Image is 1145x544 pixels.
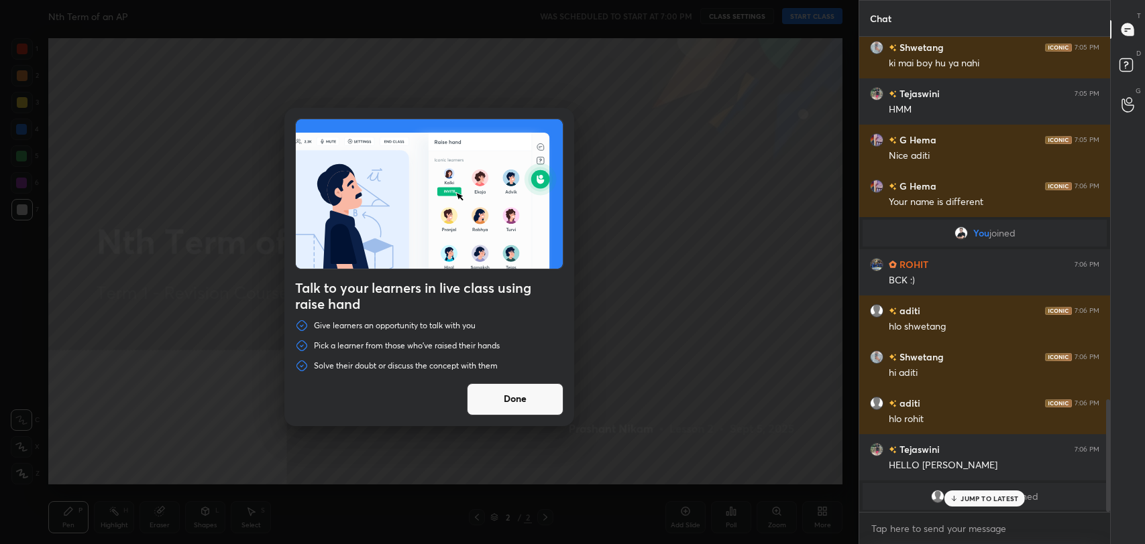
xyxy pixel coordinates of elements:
[889,261,897,269] img: Learner_Badge_hustler_a18805edde.svg
[1075,182,1099,190] div: 7:06 PM
[1075,136,1099,144] div: 7:05 PM
[314,320,476,331] p: Give learners an opportunity to talk with you
[955,226,968,240] img: 55c16ac9e0c54c7da4deb3fd31324887.jpg
[897,303,920,318] h6: aditi
[889,44,897,52] img: no-rating-badge.077c3623.svg
[889,308,897,315] img: no-rating-badge.077c3623.svg
[870,133,883,147] img: b73bd00e7eef4ad08db9e1fe45857025.jpg
[295,280,563,312] h4: Talk to your learners in live class using raise hand
[1012,491,1038,502] span: joined
[897,133,936,147] h6: G Hema
[989,228,1016,239] span: joined
[889,90,897,98] img: no-rating-badge.077c3623.svg
[1075,90,1099,98] div: 7:05 PM
[1075,399,1099,407] div: 7:06 PM
[870,87,883,100] img: 15e64f2dc8c2406fa6d30fd2f19b963b.jpg
[1045,307,1072,315] img: iconic-dark.1390631f.png
[1075,307,1099,315] div: 7:06 PM
[870,350,883,364] img: bf1e2fa48d04411e89484db3b4954396.jpg
[889,103,1099,117] div: HMM
[973,228,989,239] span: You
[889,354,897,361] img: no-rating-badge.077c3623.svg
[870,180,883,193] img: b73bd00e7eef4ad08db9e1fe45857025.jpg
[1045,136,1072,144] img: iconic-dark.1390631f.png
[1045,44,1072,52] img: iconic-dark.1390631f.png
[314,340,500,351] p: Pick a learner from those who've raised their hands
[889,446,897,454] img: no-rating-badge.077c3623.svg
[961,494,1018,502] p: JUMP TO LATEST
[889,459,1099,472] div: HELLO [PERSON_NAME]
[1136,48,1141,58] p: D
[1045,399,1072,407] img: iconic-dark.1390631f.png
[859,37,1110,512] div: grid
[889,183,897,190] img: no-rating-badge.077c3623.svg
[870,304,883,318] img: default.png
[314,360,498,371] p: Solve their doubt or discuss the concept with them
[1136,86,1141,96] p: G
[859,1,902,36] p: Chat
[889,57,1099,70] div: ki mai boy hu ya nahi
[296,119,563,269] img: preRahAdop.42c3ea74.svg
[889,137,897,144] img: no-rating-badge.077c3623.svg
[897,396,920,410] h6: aditi
[889,196,1099,209] div: Your name is different
[1075,353,1099,361] div: 7:06 PM
[1075,44,1099,52] div: 7:05 PM
[897,350,944,364] h6: Shwetang
[870,258,883,271] img: 1ccd9a5da6854b56833a791a489a0555.jpg
[889,320,1099,334] div: hlo shwetang
[897,257,928,271] h6: ROHIT
[897,86,940,100] h6: Tejaswini
[931,490,944,503] img: default.png
[1045,182,1072,190] img: iconic-dark.1390631f.png
[870,443,883,456] img: 15e64f2dc8c2406fa6d30fd2f19b963b.jpg
[870,41,883,54] img: bf1e2fa48d04411e89484db3b4954396.jpg
[1075,446,1099,454] div: 7:06 PM
[1075,261,1099,269] div: 7:06 PM
[897,179,936,193] h6: G Hema
[897,40,944,54] h6: Shwetang
[889,149,1099,163] div: Nice aditi
[467,383,563,415] button: Done
[870,397,883,410] img: default.png
[889,274,1099,287] div: BCK :)
[889,400,897,407] img: no-rating-badge.077c3623.svg
[889,366,1099,380] div: hi aditi
[889,413,1099,426] div: hlo rohit
[1137,11,1141,21] p: T
[897,442,940,456] h6: Tejaswini
[1045,353,1072,361] img: iconic-dark.1390631f.png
